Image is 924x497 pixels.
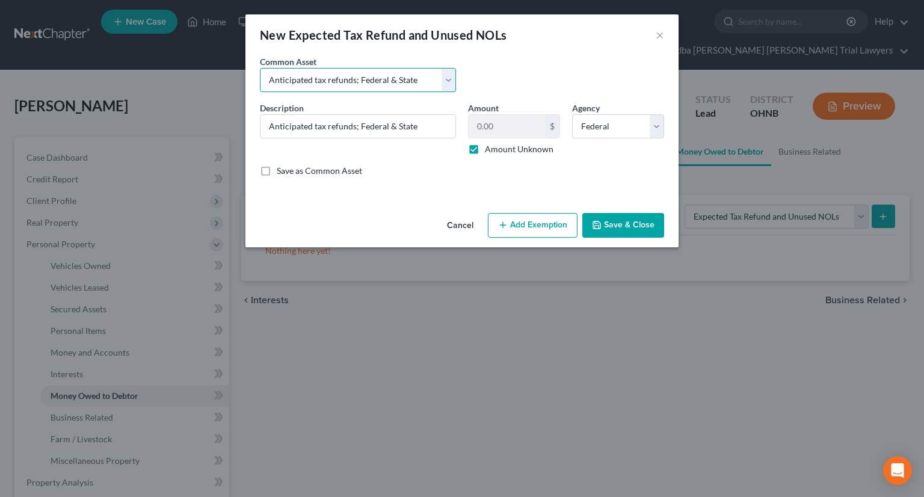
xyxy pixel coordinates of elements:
[260,115,455,138] input: Describe...
[545,115,559,138] div: $
[260,55,316,68] label: Common Asset
[582,213,664,238] button: Save & Close
[260,26,507,43] div: New Expected Tax Refund and Unused NOLs
[572,102,600,114] label: Agency
[277,165,362,177] label: Save as Common Asset
[437,214,483,238] button: Cancel
[469,115,545,138] input: 0.00
[656,28,664,42] button: ×
[488,213,577,238] button: Add Exemption
[260,103,304,113] span: Description
[883,456,912,485] div: Open Intercom Messenger
[468,102,499,114] label: Amount
[485,143,553,155] label: Amount Unknown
